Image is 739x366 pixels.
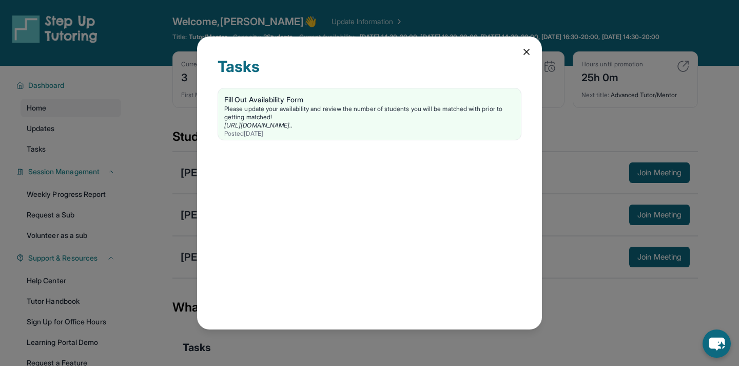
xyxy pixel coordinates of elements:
a: [URL][DOMAIN_NAME].. [224,121,293,129]
div: Fill Out Availability Form [224,95,515,105]
div: Posted [DATE] [224,130,515,138]
div: Tasks [218,57,521,88]
div: Please update your availability and review the number of students you will be matched with prior ... [224,105,515,121]
button: chat-button [703,330,731,358]
a: Fill Out Availability FormPlease update your availability and review the number of students you w... [218,88,521,140]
